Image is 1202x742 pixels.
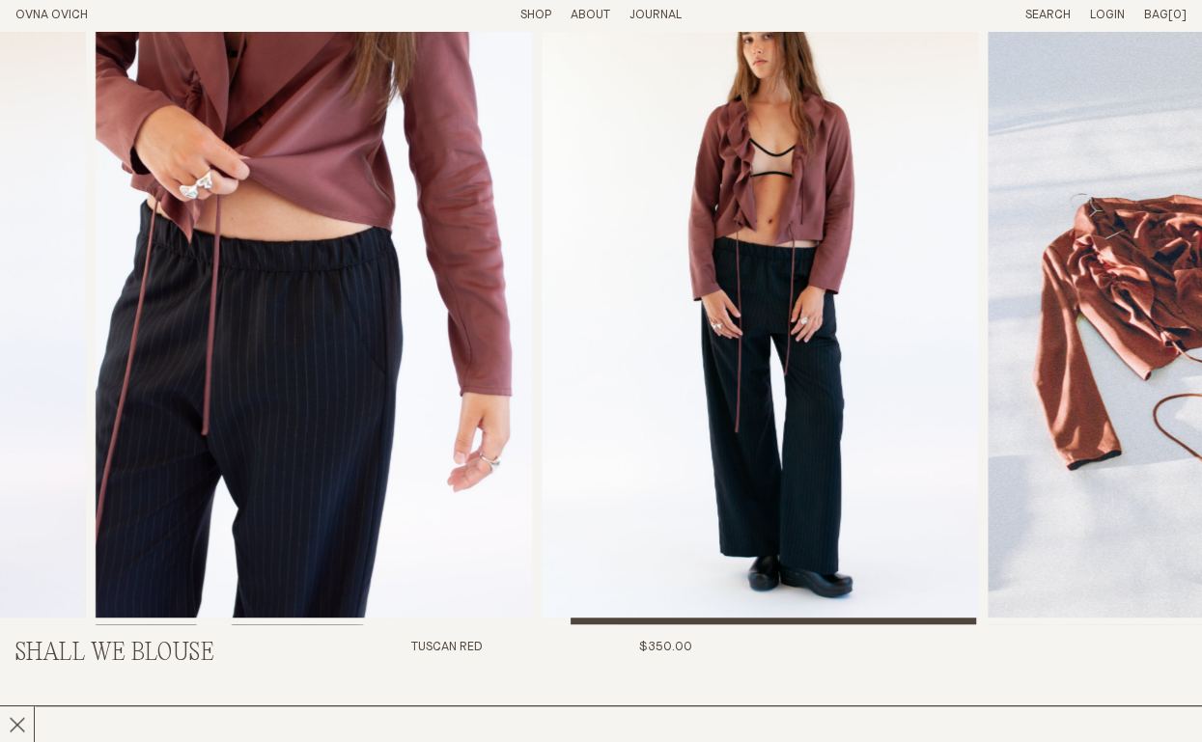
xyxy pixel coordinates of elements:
a: Journal [629,9,682,21]
a: Search [1025,9,1071,21]
a: Shop [520,9,551,21]
a: Login [1090,9,1125,21]
h3: Tuscan Red [411,640,483,714]
h2: Shall We Blouse [15,640,296,668]
span: [0] [1168,9,1187,21]
summary: About [571,8,610,24]
a: Home [15,9,88,21]
span: Bag [1144,9,1168,21]
span: $350.00 [639,641,692,653]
